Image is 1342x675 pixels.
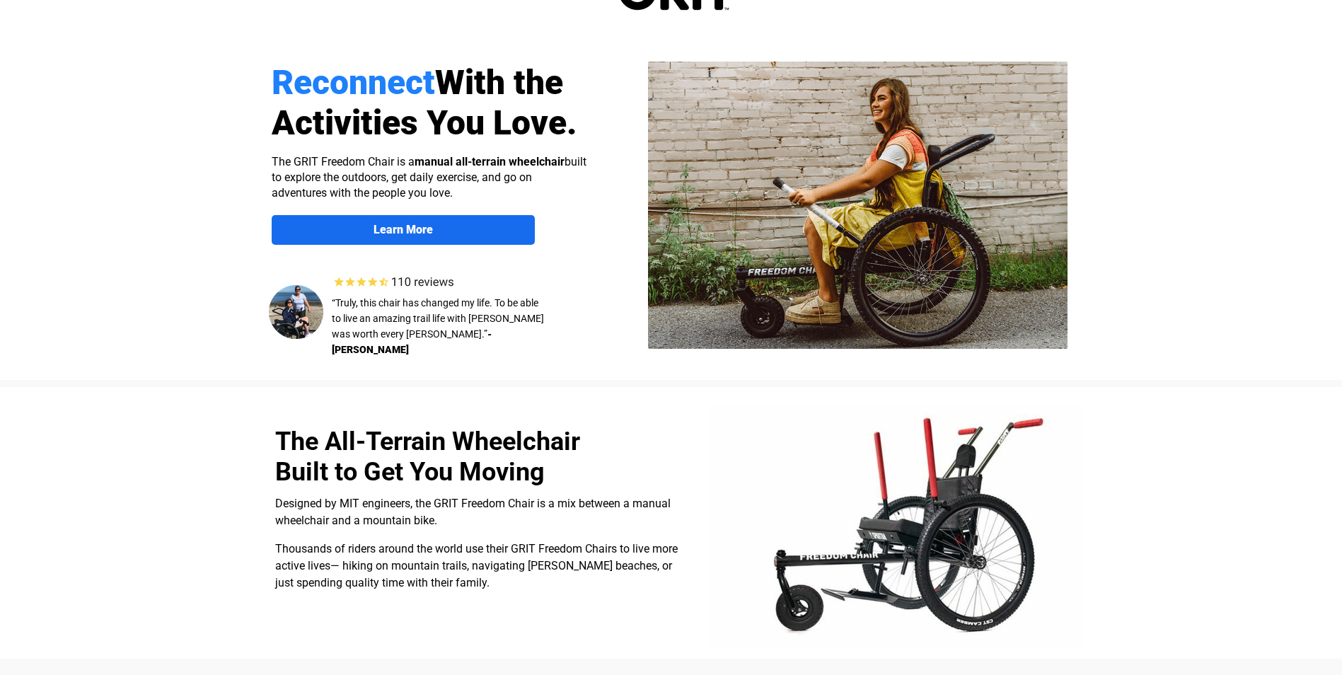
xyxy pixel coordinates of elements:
span: Thousands of riders around the world use their GRIT Freedom Chairs to live more active lives— hik... [275,542,678,589]
span: The GRIT Freedom Chair is a built to explore the outdoors, get daily exercise, and go on adventur... [272,155,586,200]
span: Designed by MIT engineers, the GRIT Freedom Chair is a mix between a manual wheelchair and a moun... [275,497,671,527]
span: Activities You Love. [272,103,577,143]
strong: Learn More [374,223,433,236]
strong: manual all-terrain wheelchair [415,155,565,168]
span: The All-Terrain Wheelchair Built to Get You Moving [275,427,580,487]
span: With the [435,62,563,103]
a: Learn More [272,215,535,245]
span: “Truly, this chair has changed my life. To be able to live an amazing trail life with [PERSON_NAM... [332,297,544,340]
span: Reconnect [272,62,435,103]
input: Get more information [50,342,172,369]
